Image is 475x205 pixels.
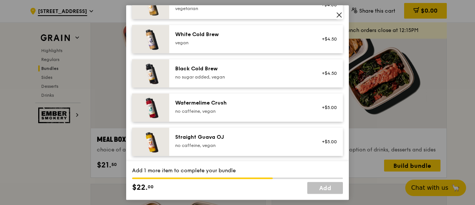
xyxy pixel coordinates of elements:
[175,31,308,38] div: White Cold Brew
[175,108,308,114] div: no caffeine, vegan
[307,182,343,194] a: Add
[317,36,337,42] div: +$4.50
[148,184,154,190] span: 00
[132,128,169,156] img: daily_normal_HORZ-straight-guava-OJ.jpg
[317,139,337,145] div: +$5.00
[132,25,169,53] img: daily_normal_HORZ-white-cold-brew.jpg
[175,134,308,141] div: Straight Guava OJ
[175,65,308,73] div: Black Cold Brew
[132,59,169,87] img: daily_normal_HORZ-black-cold-brew.jpg
[175,99,308,107] div: Watermelime Crush
[175,142,308,148] div: no caffeine, vegan
[175,74,308,80] div: no sugar added, vegan
[132,93,169,122] img: daily_normal_HORZ-watermelime-crush.jpg
[317,70,337,76] div: +$4.50
[132,182,148,193] span: $22.
[175,6,308,12] div: vegetarian
[317,105,337,110] div: +$5.00
[132,167,343,174] div: Add 1 more item to complete your bundle
[175,40,308,46] div: vegan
